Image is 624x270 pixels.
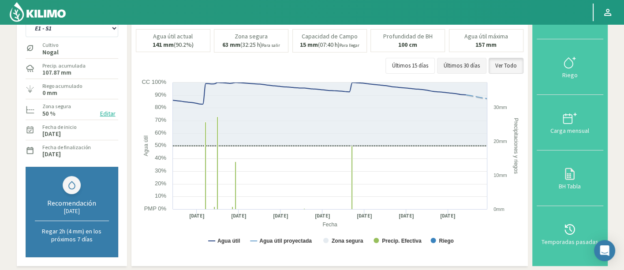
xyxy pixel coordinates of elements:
[539,127,601,134] div: Carga mensual
[398,213,414,219] text: [DATE]
[300,41,359,49] p: (07:40 h)
[439,238,453,244] text: Riego
[144,205,166,212] text: PMP 0%
[382,238,422,244] text: Precip. Efectiva
[539,72,601,78] div: Riego
[493,105,507,110] text: 30mm
[273,213,288,219] text: [DATE]
[493,139,507,144] text: 20mm
[154,104,166,110] text: 80%
[300,41,318,49] b: 15 mm
[154,129,166,136] text: 60%
[537,95,603,150] button: Carga mensual
[154,91,166,98] text: 90%
[9,1,67,22] img: Kilimo
[437,58,486,74] button: Últimos 30 días
[539,239,601,245] div: Temporadas pasadas
[537,150,603,206] button: BH Tabla
[42,123,76,131] label: Fecha de inicio
[513,118,519,174] text: Precipitaciones y riegos
[42,41,59,49] label: Cultivo
[35,227,109,243] p: Regar 2h (4 mm) en los próximos 7 días
[42,49,59,55] label: Nogal
[154,116,166,123] text: 70%
[440,213,456,219] text: [DATE]
[154,154,166,161] text: 40%
[331,238,363,244] text: Zona segura
[398,41,417,49] b: 100 cm
[153,41,194,48] p: (90.2%)
[464,33,508,40] p: Agua útil máxima
[142,79,166,85] text: CC 100%
[385,58,435,74] button: Últimos 15 días
[142,135,149,156] text: Agua útil
[539,183,601,189] div: BH Tabla
[189,213,204,219] text: [DATE]
[42,143,91,151] label: Fecha de finalización
[235,33,268,40] p: Zona segura
[154,192,166,199] text: 10%
[217,238,240,244] text: Agua útil
[154,142,166,148] text: 50%
[42,111,56,116] label: 50 %
[154,167,166,174] text: 30%
[153,41,174,49] b: 141 mm
[153,33,193,40] p: Agua útil actual
[97,109,118,119] button: Editar
[222,41,240,49] b: 63 mm
[42,102,71,110] label: Zona segura
[42,151,61,157] label: [DATE]
[594,240,615,261] div: Open Intercom Messenger
[383,33,433,40] p: Profundidad de BH
[340,42,359,48] small: Para llegar
[302,33,358,40] p: Capacidad de Campo
[537,39,603,95] button: Riego
[154,180,166,187] text: 20%
[322,221,337,228] text: Fecha
[42,90,57,96] label: 0 mm
[356,213,372,219] text: [DATE]
[42,62,86,70] label: Precip. acumulada
[35,199,109,207] div: Recomendación
[489,58,523,74] button: Ver Todo
[259,238,312,244] text: Agua útil proyectada
[231,213,246,219] text: [DATE]
[42,82,82,90] label: Riego acumulado
[314,213,330,219] text: [DATE]
[222,41,280,49] p: (32:25 h)
[35,207,109,215] div: [DATE]
[262,42,280,48] small: Para salir
[493,172,507,178] text: 10mm
[475,41,497,49] b: 157 mm
[493,206,504,212] text: 0mm
[42,131,61,137] label: [DATE]
[42,70,71,75] label: 107.87 mm
[537,206,603,262] button: Temporadas pasadas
